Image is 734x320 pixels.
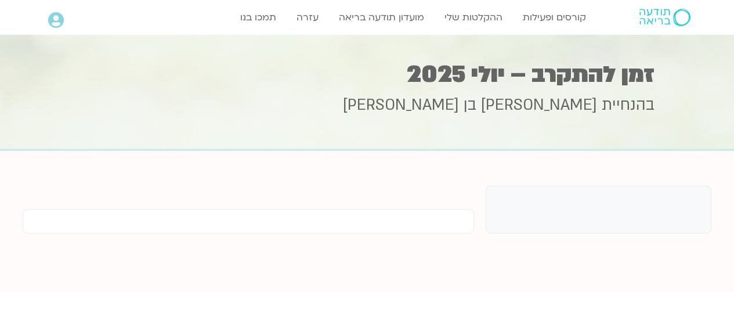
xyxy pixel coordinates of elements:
span: בהנחיית [602,95,655,116]
a: עזרה [291,6,324,28]
a: ההקלטות שלי [439,6,508,28]
img: תודעה בריאה [639,9,690,26]
a: תמכו בנו [234,6,282,28]
a: מועדון תודעה בריאה [333,6,430,28]
span: [PERSON_NAME] בן [PERSON_NAME] [343,95,597,116]
a: קורסים ופעילות [517,6,592,28]
h1: זמן להתקרב – יולי 2025 [80,63,655,86]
